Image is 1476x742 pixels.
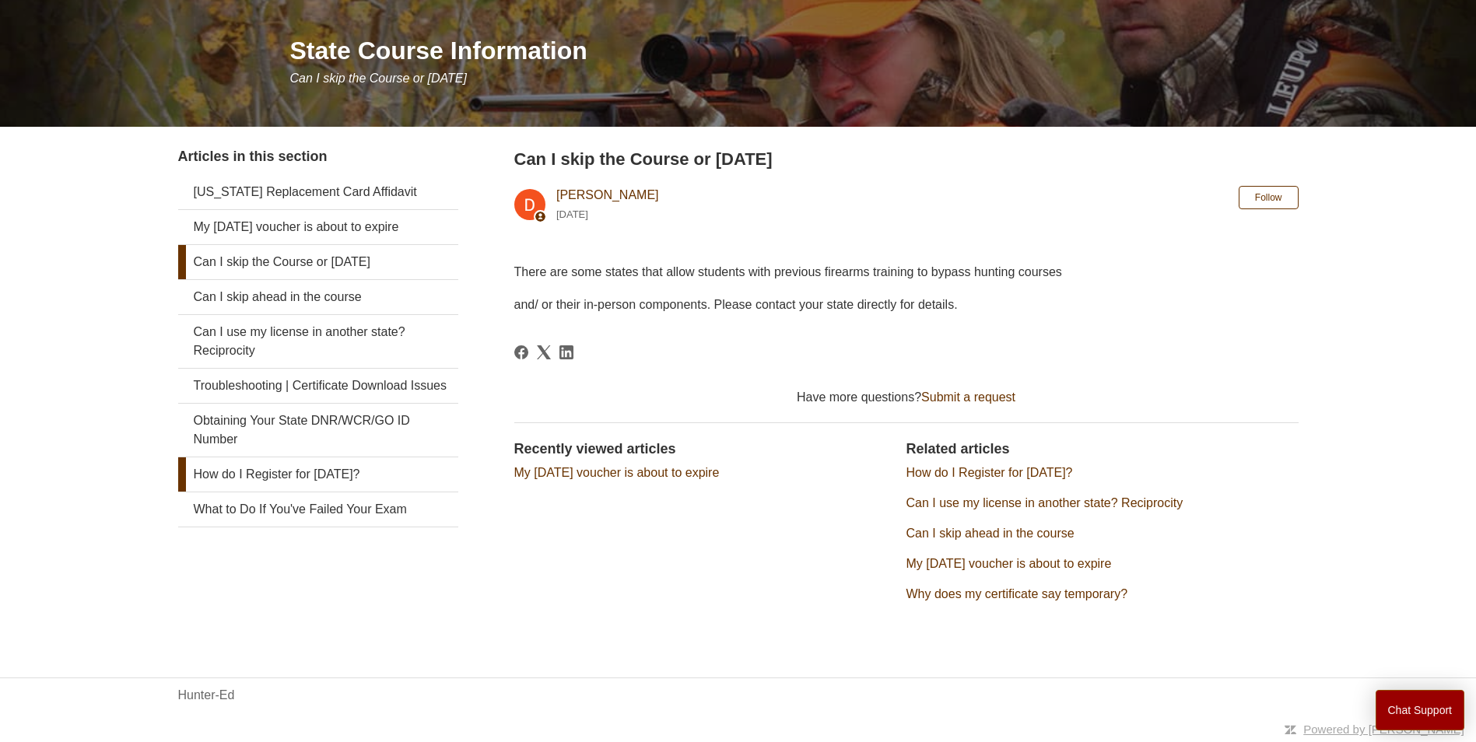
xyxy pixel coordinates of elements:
[556,188,659,201] a: [PERSON_NAME]
[921,390,1015,404] a: Submit a request
[537,345,551,359] svg: Share this page on X Corp
[559,345,573,359] a: LinkedIn
[178,315,458,368] a: Can I use my license in another state? Reciprocity
[178,492,458,527] a: What to Do If You've Failed Your Exam
[1376,690,1465,730] button: Chat Support
[178,457,458,492] a: How do I Register for [DATE]?
[514,146,1299,172] h2: Can I skip the Course or field day
[1303,723,1464,736] a: Powered by [PERSON_NAME]
[1239,186,1299,209] button: Follow Article
[514,298,958,311] span: and/ or their in-person components. Please contact your state directly for details.
[178,210,458,244] a: My [DATE] voucher is about to expire
[178,369,458,403] a: Troubleshooting | Certificate Download Issues
[514,466,720,479] a: My [DATE] voucher is about to expire
[514,345,528,359] svg: Share this page on Facebook
[906,439,1299,460] h2: Related articles
[556,208,588,220] time: 02/12/2024, 16:17
[906,466,1073,479] a: How do I Register for [DATE]?
[559,345,573,359] svg: Share this page on LinkedIn
[537,345,551,359] a: X Corp
[178,404,458,457] a: Obtaining Your State DNR/WCR/GO ID Number
[906,496,1183,509] a: Can I use my license in another state? Reciprocity
[178,686,235,705] a: Hunter-Ed
[906,587,1128,600] a: Why does my certificate say temporary?
[514,265,1062,278] span: There are some states that allow students with previous firearms training to bypass hunting courses
[178,245,458,279] a: Can I skip the Course or [DATE]
[178,175,458,209] a: [US_STATE] Replacement Card Affidavit
[514,345,528,359] a: Facebook
[906,527,1075,540] a: Can I skip ahead in the course
[178,149,328,164] span: Articles in this section
[906,557,1112,570] a: My [DATE] voucher is about to expire
[290,32,1299,69] h1: State Course Information
[290,72,467,85] span: Can I skip the Course or [DATE]
[514,388,1299,407] div: Have more questions?
[178,280,458,314] a: Can I skip ahead in the course
[514,439,891,460] h2: Recently viewed articles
